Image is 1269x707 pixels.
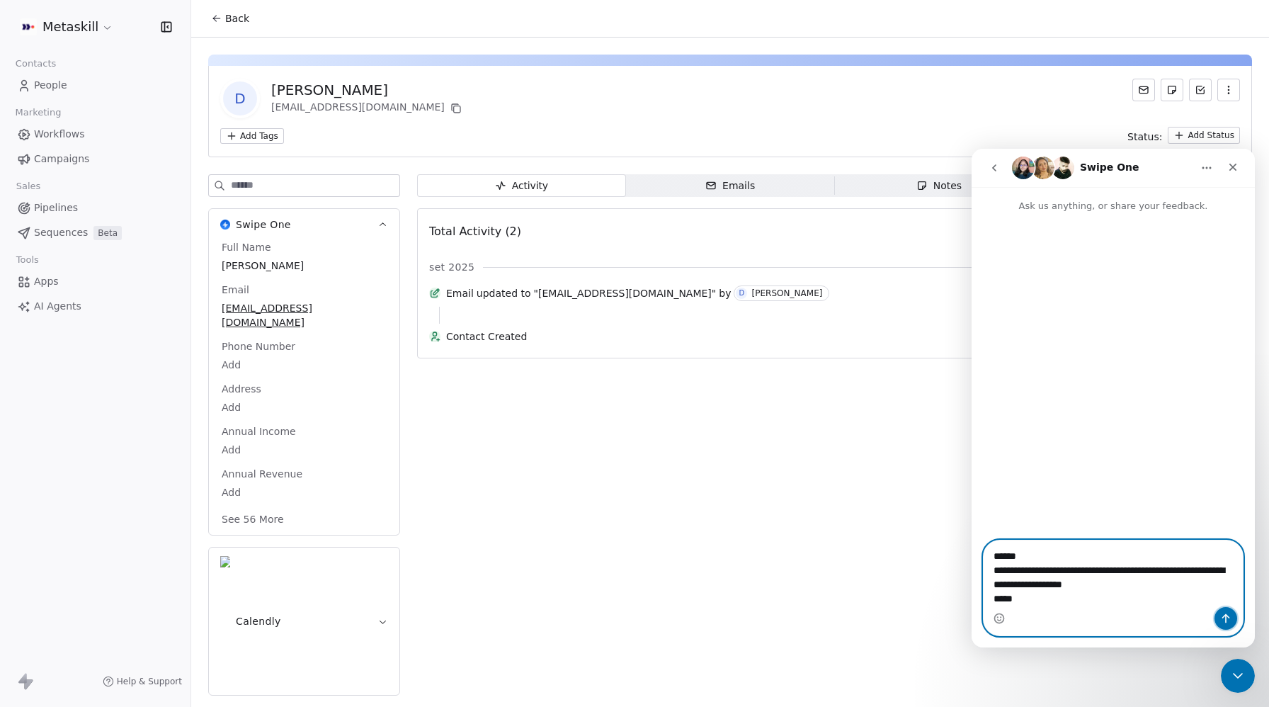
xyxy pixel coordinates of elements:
[203,6,258,31] button: Back
[10,176,47,197] span: Sales
[219,240,274,254] span: Full Name
[10,249,45,271] span: Tools
[236,614,281,628] span: Calendly
[209,548,399,695] button: CalendlyCalendly
[705,179,755,193] div: Emails
[534,286,717,300] span: "[EMAIL_ADDRESS][DOMAIN_NAME]"
[11,123,179,146] a: Workflows
[17,15,116,39] button: Metaskill
[222,259,387,273] span: [PERSON_NAME]
[219,382,264,396] span: Address
[446,286,474,300] span: Email
[271,80,465,100] div: [PERSON_NAME]
[219,283,252,297] span: Email
[222,301,387,329] span: [EMAIL_ADDRESS][DOMAIN_NAME]
[916,179,962,193] div: Notes
[209,209,399,240] button: Swipe OneSwipe One
[739,288,745,299] div: D
[213,507,292,532] button: See 56 More
[20,18,37,35] img: AVATAR%20METASKILL%20-%20Colori%20Positivo.png
[271,100,465,117] div: [EMAIL_ADDRESS][DOMAIN_NAME]
[34,152,89,166] span: Campaigns
[11,74,179,97] a: People
[34,299,81,314] span: AI Agents
[34,200,78,215] span: Pipelines
[1127,130,1162,144] span: Status:
[11,221,179,244] a: SequencesBeta
[1221,659,1255,693] iframe: Intercom live chat
[219,467,305,481] span: Annual Revenue
[477,286,531,300] span: updated to
[236,217,291,232] span: Swipe One
[223,81,257,115] span: D
[34,127,85,142] span: Workflows
[34,274,59,289] span: Apps
[34,225,88,240] span: Sequences
[34,78,67,93] span: People
[9,102,67,123] span: Marketing
[222,485,387,499] span: Add
[222,443,387,457] span: Add
[972,149,1255,647] iframe: Intercom live chat
[751,288,822,298] div: [PERSON_NAME]
[209,240,399,535] div: Swipe OneSwipe One
[93,226,122,240] span: Beta
[222,358,387,372] span: Add
[219,339,298,353] span: Phone Number
[220,556,230,686] img: Calendly
[429,260,474,274] span: set 2025
[9,53,62,74] span: Contacts
[117,676,182,687] span: Help & Support
[219,424,299,439] span: Annual Income
[719,286,731,300] span: by
[446,329,1168,344] span: Contact Created
[42,18,98,36] span: Metaskill
[11,270,179,293] a: Apps
[11,295,179,318] a: AI Agents
[222,400,387,414] span: Add
[220,220,230,230] img: Swipe One
[220,128,284,144] button: Add Tags
[429,225,521,238] span: Total Activity (2)
[11,147,179,171] a: Campaigns
[11,196,179,220] a: Pipelines
[103,676,182,687] a: Help & Support
[225,11,249,26] span: Back
[1168,127,1240,144] button: Add Status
